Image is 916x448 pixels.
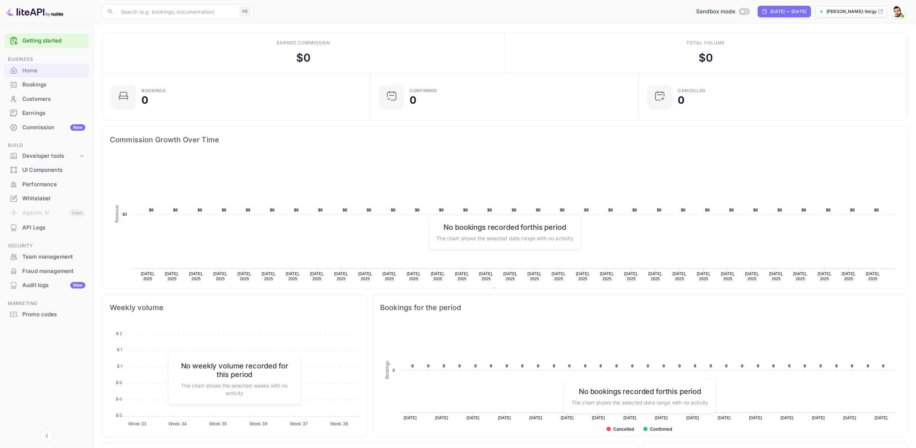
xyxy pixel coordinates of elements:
[850,208,855,212] text: $0
[296,50,311,66] div: $ 0
[22,152,78,160] div: Developer tools
[710,364,712,368] text: 0
[725,364,727,368] text: 0
[4,264,89,278] a: Fraud management
[576,272,590,281] text: [DATE], 2025
[672,272,686,281] text: [DATE], 2025
[613,427,634,432] text: Cancelled
[238,272,252,281] text: [DATE], 2025
[553,364,555,368] text: 0
[165,272,179,281] text: [DATE], 2025
[721,272,735,281] text: [DATE], 2025
[572,398,708,406] p: The chart shows the selected date range with no activity
[4,150,89,162] div: Developer tools
[697,272,711,281] text: [DATE], 2025
[6,6,63,17] img: LiteAPI logo
[439,208,444,212] text: $0
[835,364,838,368] text: 0
[141,95,148,105] div: 0
[334,272,348,281] text: [DATE], 2025
[385,361,390,379] text: Bookings
[4,55,89,63] span: Business
[4,178,89,192] div: Performance
[117,364,122,369] tspan: $ 1
[487,208,492,212] text: $0
[128,421,146,426] tspan: Week 33
[4,264,89,278] div: Fraud management
[249,421,267,426] tspan: Week 36
[780,416,793,420] text: [DATE]
[552,272,566,281] text: [DATE], 2025
[4,242,89,250] span: Security
[536,208,541,212] text: $0
[678,364,681,368] text: 0
[277,40,330,46] div: Earned commission
[568,364,570,368] text: 0
[503,272,517,281] text: [DATE], 2025
[117,347,122,352] tspan: $ 1
[391,208,396,212] text: $0
[116,397,122,402] tspan: $ 0
[753,208,758,212] text: $0
[411,364,414,368] text: 0
[490,364,492,368] text: 0
[455,272,469,281] text: [DATE], 2025
[22,67,85,75] div: Home
[745,272,759,281] text: [DATE], 2025
[875,416,888,420] text: [DATE]
[22,124,85,132] div: Commission
[4,192,89,206] div: Whitelabel
[650,427,672,432] text: Confirmed
[678,95,685,105] div: 0
[459,364,461,368] text: 0
[826,8,876,15] p: [PERSON_NAME]-9eigy....
[22,109,85,117] div: Earnings
[410,89,437,93] div: Confirmed
[240,7,251,16] div: ⌘K
[70,124,85,131] div: New
[498,416,511,420] text: [DATE]
[4,250,89,264] div: Team management
[769,272,783,281] text: [DATE], 2025
[560,208,565,212] text: $0
[506,364,508,368] text: 0
[826,208,831,212] text: $0
[882,364,884,368] text: 0
[4,300,89,308] span: Marketing
[694,364,696,368] text: 0
[4,278,89,292] div: Audit logsNew
[729,208,734,212] text: $0
[114,205,119,223] text: Revenue
[4,64,89,78] div: Home
[22,81,85,89] div: Bookings
[122,212,127,216] text: $0
[270,208,275,212] text: $0
[843,416,856,420] text: [DATE]
[757,364,759,368] text: 0
[22,166,85,174] div: UI Components
[608,208,613,212] text: $0
[4,106,89,120] div: Earnings
[600,272,614,281] text: [DATE], 2025
[343,208,347,212] text: $0
[623,416,636,420] text: [DATE]
[4,33,89,48] div: Getting started
[874,208,879,212] text: $0
[466,416,479,420] text: [DATE]
[777,208,782,212] text: $0
[4,308,89,321] a: Promo codes
[793,272,807,281] text: [DATE], 2025
[168,421,187,426] tspan: Week 34
[22,310,85,319] div: Promo codes
[663,364,665,368] text: 0
[262,272,276,281] text: [DATE], 2025
[678,89,706,93] div: CANCELLED
[407,272,421,281] text: [DATE], 2025
[22,95,85,103] div: Customers
[592,416,605,420] text: [DATE]
[393,368,395,372] text: 0
[294,208,299,212] text: $0
[4,163,89,176] a: UI Components
[116,331,122,336] tspan: $ 2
